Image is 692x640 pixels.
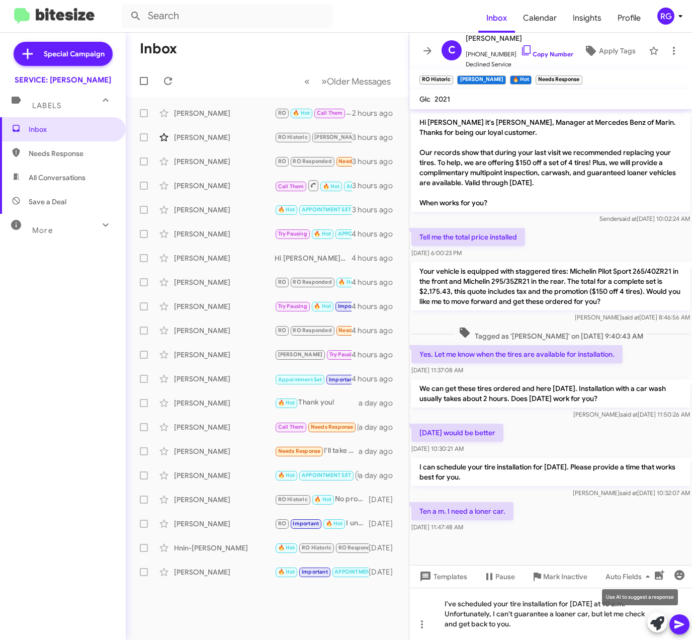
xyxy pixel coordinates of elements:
[329,351,359,358] span: Try Pausing
[329,376,355,383] span: Important
[29,124,114,134] span: Inbox
[275,542,369,553] div: Liked “Your appointment is set for [DATE] at 9 AM. Maintenance services typically take 1 to 3 hou...
[275,204,352,215] div: Can you confirm my appointment at 9 [DATE]? I just got a message saying I missed the appointment ...
[275,397,359,409] div: Thank you!
[278,472,295,478] span: 🔥 Hot
[610,4,649,33] a: Profile
[302,569,328,575] span: Important
[352,181,401,191] div: 3 hours ago
[174,350,275,360] div: [PERSON_NAME]
[347,183,396,190] span: APPOINTMENT SET
[174,229,275,239] div: [PERSON_NAME]
[466,59,573,69] span: Declined Service
[174,326,275,336] div: [PERSON_NAME]
[536,75,582,85] small: Needs Response
[174,470,275,481] div: [PERSON_NAME]
[338,230,387,237] span: APPOINTMENT SET
[275,518,369,529] div: I understand, we also wash your vehicle and provide you a loaner . All are tires come with a 1 ye...
[605,568,654,586] span: Auto Fields
[140,41,177,57] h1: Inbox
[475,568,523,586] button: Pause
[352,132,401,142] div: 3 hours ago
[278,303,307,309] span: Try Pausing
[174,519,275,529] div: [PERSON_NAME]
[457,75,505,85] small: [PERSON_NAME]
[311,424,354,430] span: Needs Response
[174,132,275,142] div: [PERSON_NAME]
[597,568,662,586] button: Auto Fields
[575,313,690,321] span: [PERSON_NAME] [DATE] 8:46:56 AM
[278,230,307,237] span: Try Pausing
[411,345,623,363] p: Yes. Let me know when the tires are available for installation.
[174,446,275,456] div: [PERSON_NAME]
[510,75,532,85] small: 🔥 Hot
[359,398,401,408] div: a day ago
[275,107,352,119] div: Of course! Take your time, and feel free to reach out if you have any questions or need assistanc...
[409,588,692,640] div: I've scheduled your tire installation for [DATE] at 10 a.m. Unfortunately, I can't guarantee a lo...
[411,458,690,486] p: I can schedule your tire installation for [DATE]. Please provide a time that works best for you.
[478,4,515,33] a: Inbox
[411,262,690,310] p: Your vehicle is equipped with staggered tires: Michelin Pilot Sport 265/40ZR21 in the front and M...
[29,148,114,158] span: Needs Response
[448,42,456,58] span: C
[523,568,595,586] button: Mark Inactive
[338,544,399,551] span: RO Responded Historic
[275,253,352,263] div: Hi [PERSON_NAME], the battery we recommended at your last visit was $746.52. With our 25% discoun...
[466,44,573,59] span: [PHONE_NUMBER]
[327,76,391,87] span: Older Messages
[275,494,369,505] div: No problem! Take your time, and let me know if you have any other questions.
[515,4,565,33] a: Calendar
[174,205,275,215] div: [PERSON_NAME]
[174,156,275,167] div: [PERSON_NAME]
[359,470,401,481] div: a day ago
[352,108,401,118] div: 2 hours ago
[411,249,462,257] span: [DATE] 6:00:23 PM
[293,520,319,527] span: Important
[278,399,295,406] span: 🔥 Hot
[15,75,111,85] div: SERVICE: [PERSON_NAME]
[278,424,304,430] span: Call Them
[278,110,286,116] span: RO
[622,313,639,321] span: said at
[314,303,331,309] span: 🔥 Hot
[495,568,515,586] span: Pause
[29,197,66,207] span: Save a Deal
[275,155,352,167] div: Yes
[352,374,401,384] div: 4 hours ago
[435,95,450,104] span: 2021
[466,32,573,44] span: [PERSON_NAME]
[419,95,430,104] span: Glc
[352,301,401,311] div: 4 hours ago
[323,183,340,190] span: 🔥 Hot
[411,228,525,246] p: Tell me the total price installed
[321,75,327,88] span: »
[174,422,275,432] div: [PERSON_NAME]
[317,110,343,116] span: Call Them
[174,253,275,263] div: [PERSON_NAME]
[278,206,295,213] span: 🔥 Hot
[411,424,503,442] p: [DATE] would be better
[275,445,359,457] div: I'll take care of it on my own. Thanks.
[411,113,690,212] p: Hi [PERSON_NAME] it's [PERSON_NAME], Manager at Mercedes Benz of Marin. Thanks for being our loya...
[352,253,401,263] div: 4 hours ago
[32,226,53,235] span: More
[619,215,637,222] span: said at
[174,374,275,384] div: [PERSON_NAME]
[278,351,323,358] span: [PERSON_NAME]
[521,50,573,58] a: Copy Number
[174,277,275,287] div: [PERSON_NAME]
[278,544,295,551] span: 🔥 Hot
[29,173,85,183] span: All Conversations
[315,71,397,92] button: Next
[32,101,61,110] span: Labels
[599,215,690,222] span: Sender [DATE] 10:02:24 AM
[543,568,587,586] span: Mark Inactive
[293,279,331,285] span: RO Responded
[275,179,352,192] div: Hi [PERSON_NAME], you are due for a B service we have a promotion for $699.00(half off)
[275,228,352,239] div: That car was already turned in
[302,472,351,478] span: APPOINTMENT SET
[411,366,463,374] span: [DATE] 11:37:08 AM
[278,569,295,575] span: 🔥 Hot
